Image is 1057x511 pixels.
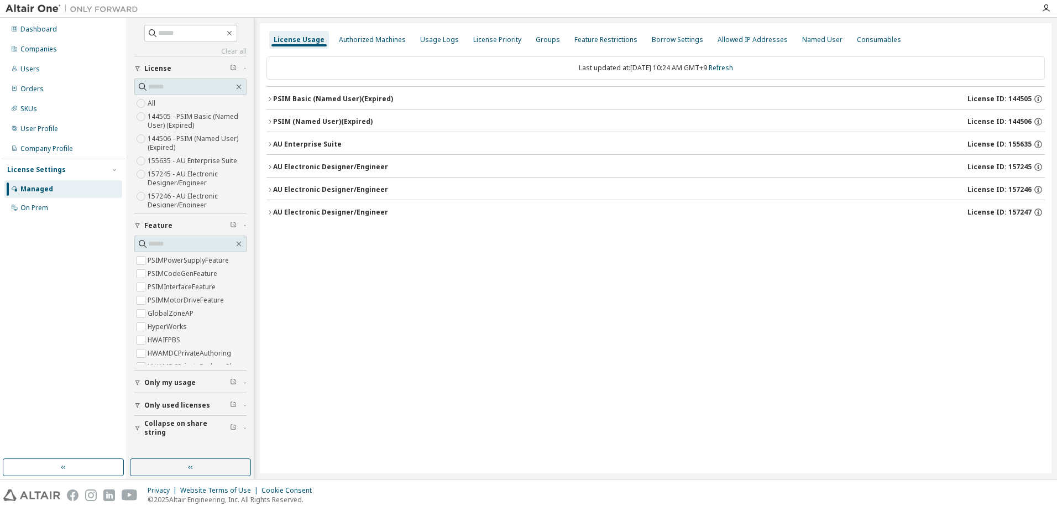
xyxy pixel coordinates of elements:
label: PSIMPowerSupplyFeature [148,254,231,267]
span: License [144,64,171,73]
div: License Usage [274,35,325,44]
label: 144506 - PSIM (Named User) (Expired) [148,132,247,154]
button: AU Electronic Designer/EngineerLicense ID: 157245 [266,155,1045,179]
label: 155635 - AU Enterprise Suite [148,154,239,168]
span: Collapse on share string [144,419,230,437]
button: Feature [134,213,247,238]
div: Orders [20,85,44,93]
img: youtube.svg [122,489,138,501]
div: Usage Logs [420,35,459,44]
label: GlobalZoneAP [148,307,196,320]
span: Feature [144,221,172,230]
div: Managed [20,185,53,194]
div: Dashboard [20,25,57,34]
label: HWAMDCPrivateExplorerPlus [148,360,242,373]
span: Clear filter [230,424,237,432]
span: Only used licenses [144,401,210,410]
img: altair_logo.svg [3,489,60,501]
label: All [148,97,158,110]
span: License ID: 157247 [967,208,1032,217]
div: License Settings [7,165,66,174]
div: PSIM Basic (Named User) (Expired) [273,95,393,103]
a: Clear all [134,47,247,56]
img: facebook.svg [67,489,79,501]
button: AU Enterprise SuiteLicense ID: 155635 [266,132,1045,157]
label: HyperWorks [148,320,189,333]
div: PSIM (Named User) (Expired) [273,117,373,126]
label: PSIMMotorDriveFeature [148,294,226,307]
div: Groups [536,35,560,44]
button: PSIM (Named User)(Expired)License ID: 144506 [266,109,1045,134]
span: License ID: 157245 [967,163,1032,171]
a: Refresh [709,63,733,72]
span: License ID: 144505 [967,95,1032,103]
button: Only my usage [134,371,247,395]
span: License ID: 144506 [967,117,1032,126]
span: Only my usage [144,378,196,387]
div: Authorized Machines [339,35,406,44]
label: 144505 - PSIM Basic (Named User) (Expired) [148,110,247,132]
div: Consumables [857,35,901,44]
button: License [134,56,247,81]
div: Users [20,65,40,74]
label: 157245 - AU Electronic Designer/Engineer [148,168,247,190]
img: instagram.svg [85,489,97,501]
label: HWAIFPBS [148,333,182,347]
div: AU Enterprise Suite [273,140,342,149]
div: AU Electronic Designer/Engineer [273,163,388,171]
div: Named User [802,35,843,44]
div: On Prem [20,204,48,212]
div: Borrow Settings [652,35,703,44]
span: Clear filter [230,221,237,230]
span: License ID: 155635 [967,140,1032,149]
span: Clear filter [230,401,237,410]
div: Companies [20,45,57,54]
span: Clear filter [230,64,237,73]
div: AU Electronic Designer/Engineer [273,185,388,194]
label: HWAMDCPrivateAuthoring [148,347,233,360]
button: AU Electronic Designer/EngineerLicense ID: 157247 [266,200,1045,225]
div: Privacy [148,486,180,495]
label: PSIMCodeGenFeature [148,267,219,280]
div: Allowed IP Addresses [718,35,788,44]
label: 157246 - AU Electronic Designer/Engineer [148,190,247,212]
img: linkedin.svg [103,489,115,501]
div: License Priority [473,35,521,44]
button: AU Electronic Designer/EngineerLicense ID: 157246 [266,178,1045,202]
div: Company Profile [20,144,73,153]
div: Website Terms of Use [180,486,261,495]
span: License ID: 157246 [967,185,1032,194]
p: © 2025 Altair Engineering, Inc. All Rights Reserved. [148,495,318,504]
div: SKUs [20,105,37,113]
button: Collapse on share string [134,416,247,440]
button: Only used licenses [134,393,247,418]
span: Clear filter [230,378,237,387]
button: PSIM Basic (Named User)(Expired)License ID: 144505 [266,87,1045,111]
div: Feature Restrictions [574,35,637,44]
img: Altair One [6,3,144,14]
div: User Profile [20,124,58,133]
div: Last updated at: [DATE] 10:24 AM GMT+9 [266,56,1045,80]
div: Cookie Consent [261,486,318,495]
label: PSIMInterfaceFeature [148,280,218,294]
div: AU Electronic Designer/Engineer [273,208,388,217]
